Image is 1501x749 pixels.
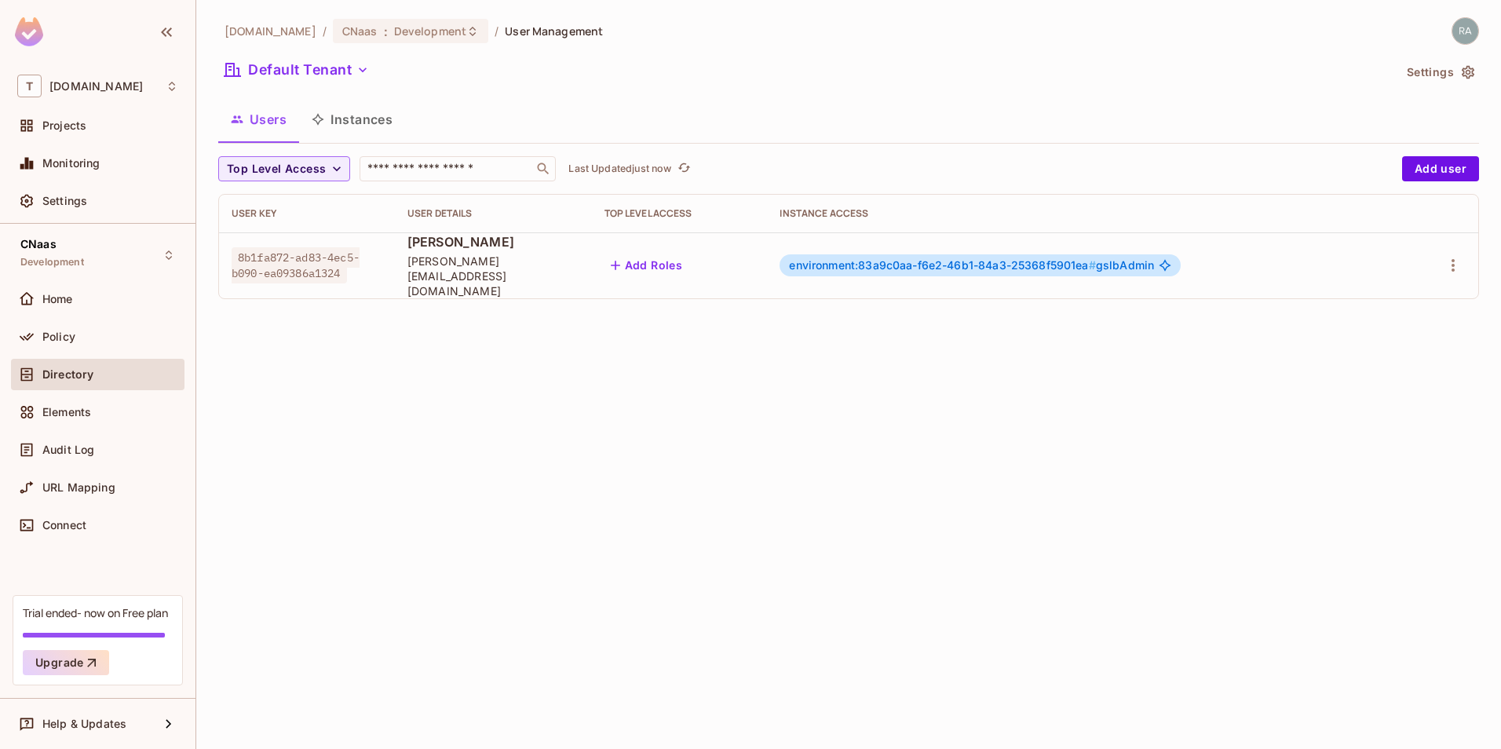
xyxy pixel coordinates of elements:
span: [PERSON_NAME] [407,233,579,250]
div: Top Level Access [604,207,755,220]
span: User Management [505,24,603,38]
span: # [1089,258,1096,272]
span: Top Level Access [227,159,326,179]
button: Instances [299,100,405,139]
img: ravikanth.thoomozu1@t-mobile.com [1452,18,1478,44]
span: gslbAdmin [789,259,1154,272]
div: Trial ended- now on Free plan [23,605,168,620]
span: Development [394,24,466,38]
div: User Key [232,207,382,220]
span: : [383,25,389,38]
img: SReyMgAAAABJRU5ErkJggg== [15,17,43,46]
span: Projects [42,119,86,132]
span: URL Mapping [42,481,115,494]
button: Upgrade [23,650,109,675]
button: Add Roles [604,253,689,278]
span: Workspace: t-mobile.com [49,80,143,93]
span: [PERSON_NAME][EMAIL_ADDRESS][DOMAIN_NAME] [407,254,579,298]
p: Last Updated just now [568,163,671,175]
span: CNaas [342,24,378,38]
span: the active workspace [225,24,316,38]
span: Connect [42,519,86,532]
div: Instance Access [780,207,1390,220]
span: Development [20,256,84,269]
span: Elements [42,406,91,418]
span: Help & Updates [42,718,126,730]
button: Users [218,100,299,139]
span: Monitoring [42,157,100,170]
span: 8b1fa872-ad83-4ec5-b090-ea09386a1324 [232,247,360,283]
span: refresh [677,161,691,177]
li: / [323,24,327,38]
span: Directory [42,368,93,381]
span: Audit Log [42,444,94,456]
button: Default Tenant [218,57,375,82]
button: refresh [674,159,693,178]
button: Settings [1401,60,1479,85]
li: / [495,24,499,38]
span: T [17,75,42,97]
button: Add user [1402,156,1479,181]
span: Policy [42,331,75,343]
span: Settings [42,195,87,207]
span: Home [42,293,73,305]
span: Click to refresh data [671,159,693,178]
div: User Details [407,207,579,220]
span: CNaas [20,238,57,250]
button: Top Level Access [218,156,350,181]
span: environment:83a9c0aa-f6e2-46b1-84a3-25368f5901ea [789,258,1095,272]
